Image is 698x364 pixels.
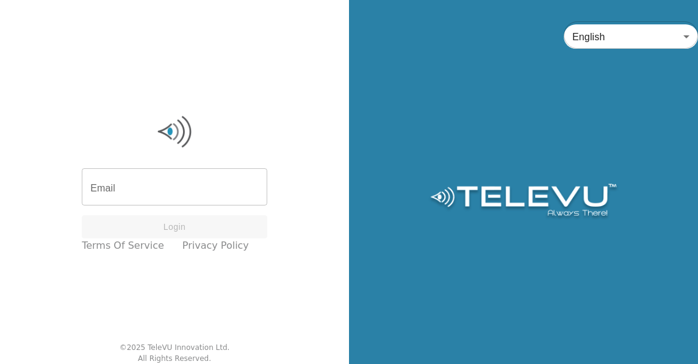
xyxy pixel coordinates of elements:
[120,342,230,353] div: © 2025 TeleVU Innovation Ltd.
[182,238,249,253] a: Privacy Policy
[82,113,267,150] img: Logo
[428,184,618,220] img: Logo
[564,20,698,54] div: English
[82,238,164,253] a: Terms of Service
[138,353,211,364] div: All Rights Reserved.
